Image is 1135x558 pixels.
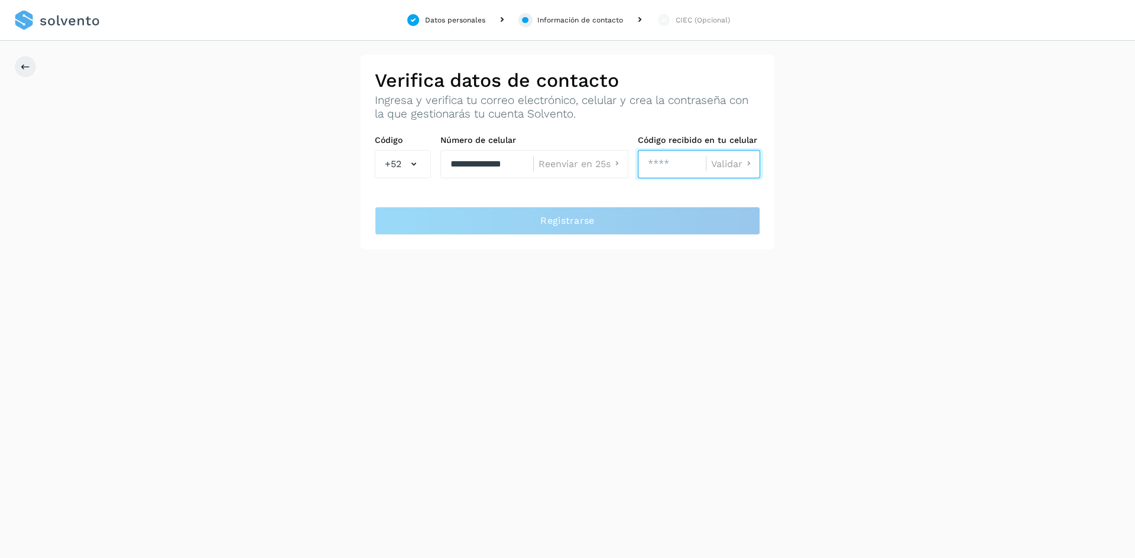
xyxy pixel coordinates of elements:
label: Número de celular [440,135,628,145]
p: Ingresa y verifica tu correo electrónico, celular y crea la contraseña con la que gestionarás tu ... [375,94,760,121]
label: Código [375,135,431,145]
span: Validar [711,159,742,169]
h2: Verifica datos de contacto [375,69,760,92]
div: Información de contacto [537,15,623,25]
div: Datos personales [425,15,485,25]
span: Reenviar en 25s [539,159,611,169]
label: Código recibido en tu celular [638,135,760,145]
button: Validar [711,158,755,170]
button: Reenviar en 25s [539,158,623,170]
button: Registrarse [375,207,760,235]
span: Registrarse [540,214,594,227]
div: CIEC (Opcional) [676,15,730,25]
span: +52 [385,157,401,171]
